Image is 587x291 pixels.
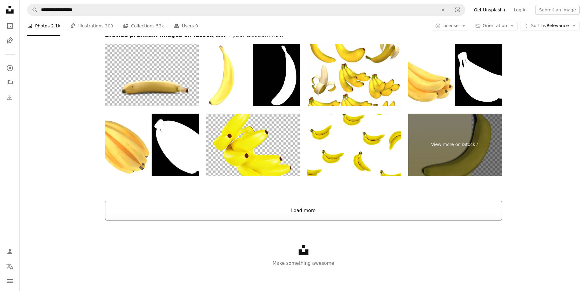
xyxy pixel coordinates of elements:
span: 300 [105,22,113,29]
a: Home — Unsplash [4,4,16,17]
img: Ripe Bananas on white background [307,114,401,176]
a: Collections [4,77,16,89]
span: Orientation [483,23,507,28]
a: Illustrations [4,34,16,47]
img: Fresh bananas for your asset fruits design. [105,44,199,106]
button: Search Unsplash [27,4,38,16]
span: 0 [195,22,198,29]
a: Explore [4,62,16,74]
button: Clear [436,4,450,16]
a: Log in / Sign up [4,245,16,258]
a: Get Unsplash+ [470,5,510,15]
img: Banana [206,44,300,106]
button: Language [4,260,16,273]
button: Visual search [450,4,465,16]
a: Collections 53k [123,16,164,36]
button: Sort byRelevance [520,21,580,31]
p: Make something awesome [20,260,587,267]
button: Orientation [472,21,518,31]
img: Fruits concept of yellow banana for daily nutrition. [206,114,300,176]
a: Photos [4,20,16,32]
a: Illustrations 300 [70,16,113,36]
button: Load more [105,201,502,220]
a: Download History [4,91,16,104]
a: View more on iStock↗ [408,114,502,176]
a: Log in [510,5,530,15]
button: Submit an image [535,5,580,15]
button: Menu [4,275,16,287]
span: 53k [156,22,164,29]
span: Relevance [531,23,569,29]
img: Bunch of bananas [105,114,199,176]
form: Find visuals sitewide [27,4,465,16]
a: Users 0 [174,16,198,36]
img: Freshly banana 3d model isolated on white background [307,44,401,106]
span: Sort by [531,23,546,28]
button: License [432,21,470,31]
span: License [442,23,459,28]
img: Bunch of bananas [408,44,502,106]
